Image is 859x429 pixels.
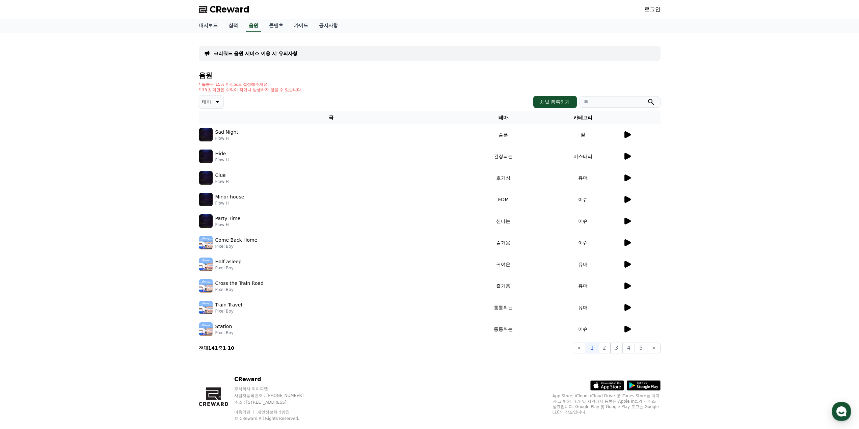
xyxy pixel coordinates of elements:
[234,393,317,398] p: 사업자등록번호 : [PHONE_NUMBER]
[234,386,317,392] p: 주식회사 와이피랩
[210,4,249,15] span: CReward
[464,167,543,189] td: 호기심
[199,322,213,336] img: music
[199,82,303,87] p: * 볼륨은 15% 이상으로 설정해주세요.
[234,400,317,405] p: 주소 : [STREET_ADDRESS]
[647,343,660,353] button: >
[215,287,264,292] p: Pixel Boy
[215,265,242,271] p: Pixel Boy
[199,128,213,141] img: music
[199,345,235,351] p: 전체 중 -
[464,275,543,297] td: 즐거움
[199,72,661,79] h4: 음원
[215,129,238,136] p: Sad Night
[464,210,543,232] td: 신나는
[87,214,130,231] a: 설정
[215,309,242,314] p: Pixel Boy
[215,215,241,222] p: Party Time
[257,410,290,414] a: 개인정보처리방침
[543,111,622,124] th: 카테고리
[215,244,258,249] p: Pixel Boy
[199,236,213,249] img: music
[202,97,211,107] p: 테마
[215,172,226,179] p: Clue
[199,150,213,163] img: music
[464,145,543,167] td: 긴장되는
[199,193,213,206] img: music
[264,19,289,32] a: 콘텐츠
[234,410,256,414] a: 이용약관
[543,297,622,318] td: 유머
[543,145,622,167] td: 미스터리
[314,19,343,32] a: 공지사항
[464,232,543,253] td: 즐거움
[543,232,622,253] td: 이슈
[104,224,112,230] span: 설정
[2,214,45,231] a: 홈
[199,214,213,228] img: music
[543,275,622,297] td: 유머
[208,345,218,351] strong: 141
[289,19,314,32] a: 가이드
[598,343,610,353] button: 2
[623,343,635,353] button: 4
[543,253,622,275] td: 유머
[199,111,464,124] th: 곡
[464,253,543,275] td: 귀여운
[215,330,234,336] p: Pixel Boy
[193,19,223,32] a: 대시보드
[464,297,543,318] td: 통통튀는
[199,301,213,314] img: music
[464,318,543,340] td: 통통튀는
[215,157,229,163] p: Flow H
[214,50,297,57] a: 크리워드 음원 서비스 이용 시 유의사항
[464,124,543,145] td: 슬픈
[215,237,258,244] p: Come Back Home
[215,179,229,184] p: Flow H
[223,345,226,351] strong: 1
[199,171,213,185] img: music
[611,343,623,353] button: 3
[199,4,249,15] a: CReward
[199,258,213,271] img: music
[215,222,241,227] p: Flow H
[215,301,242,309] p: Train Travel
[45,214,87,231] a: 대화
[234,375,317,383] p: CReward
[246,19,261,32] a: 음원
[62,224,70,230] span: 대화
[199,87,303,92] p: * 35초 미만은 수익이 적거나 발생하지 않을 수 있습니다.
[21,224,25,230] span: 홈
[543,124,622,145] td: 썰
[464,189,543,210] td: EDM
[644,5,661,14] a: 로그인
[573,343,586,353] button: <
[228,345,234,351] strong: 10
[635,343,647,353] button: 5
[553,393,661,415] p: App Store, iCloud, iCloud Drive 및 iTunes Store는 미국과 그 밖의 나라 및 지역에서 등록된 Apple Inc.의 서비스 상표입니다. Goo...
[199,95,224,109] button: 테마
[215,280,264,287] p: Cross the Train Road
[223,19,243,32] a: 실적
[215,258,242,265] p: Half asleep
[543,189,622,210] td: 이슈
[234,416,317,421] p: © CReward All Rights Reserved.
[215,200,244,206] p: Flow H
[543,318,622,340] td: 이슈
[215,136,238,141] p: Flow H
[215,193,244,200] p: Minor house
[464,111,543,124] th: 테마
[586,343,598,353] button: 1
[533,96,576,108] button: 채널 등록하기
[543,210,622,232] td: 이슈
[543,167,622,189] td: 유머
[215,150,226,157] p: Hide
[215,323,232,330] p: Station
[199,279,213,293] img: music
